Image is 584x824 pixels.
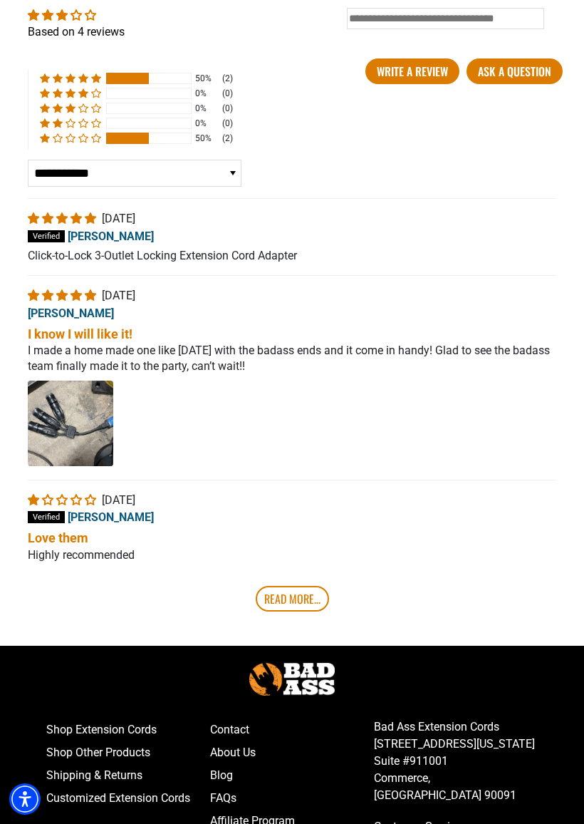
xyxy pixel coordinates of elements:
input: Type in keyword and press enter... [347,8,544,29]
a: About Us [210,741,374,764]
a: Shop Other Products [46,741,210,764]
div: (2) [222,133,233,145]
img: Bad Ass Extension Cords [249,663,335,695]
span: 5 star review [28,289,99,302]
span: [PERSON_NAME] [28,306,114,319]
b: I know I will like it! [28,325,556,343]
div: Accessibility Menu [9,783,41,815]
div: 50% [195,133,218,145]
span: [PERSON_NAME] [68,229,154,242]
a: Customized Extension Cords [46,787,210,810]
a: Shop Extension Cords [46,719,210,741]
span: [DATE] [102,289,135,302]
img: User picture [28,381,113,466]
b: Love them [28,529,556,547]
p: I made a home made one like [DATE] with the badass ends and it come in handy! Glad to see the bad... [28,343,556,375]
span: [DATE] [102,212,135,225]
a: Contact [210,719,374,741]
div: (2) [222,73,233,85]
p: Click-to-Lock 3-Outlet Locking Extension Cord Adapter [28,248,556,264]
div: 50% (2) reviews with 5 star rating [40,73,101,85]
p: Highly recommended [28,547,556,563]
a: Write A Review [365,58,459,84]
span: [PERSON_NAME] [68,510,154,524]
div: Average rating is 3.00 stars [28,7,556,24]
a: Shipping & Returns [46,764,210,787]
div: 50% [195,73,218,85]
span: [DATE] [102,493,135,507]
a: Blog [210,764,374,787]
a: Link to user picture 1 - open in a new tab [28,381,113,466]
a: Read More... [256,586,329,612]
span: 1 star review [28,493,99,507]
a: FAQs [210,787,374,810]
p: Bad Ass Extension Cords [STREET_ADDRESS][US_STATE] Suite #911001 Commerce, [GEOGRAPHIC_DATA] 90091 [374,719,538,804]
a: Based on 4 reviews - open in a new tab [28,25,125,38]
div: 50% (2) reviews with 1 star rating [40,133,101,145]
span: 5 star review [28,212,99,225]
select: Sort dropdown [28,160,241,187]
a: Ask a question [466,58,563,84]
